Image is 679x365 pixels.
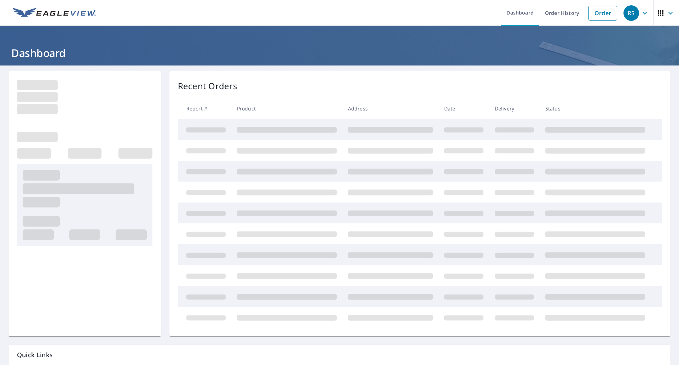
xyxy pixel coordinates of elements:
th: Date [439,98,489,119]
p: Quick Links [17,350,662,359]
th: Report # [178,98,231,119]
p: Recent Orders [178,80,237,92]
th: Address [342,98,439,119]
img: EV Logo [13,8,96,18]
th: Delivery [489,98,540,119]
div: RS [623,5,639,21]
th: Product [231,98,342,119]
h1: Dashboard [8,46,671,60]
th: Status [540,98,651,119]
a: Order [588,6,617,21]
